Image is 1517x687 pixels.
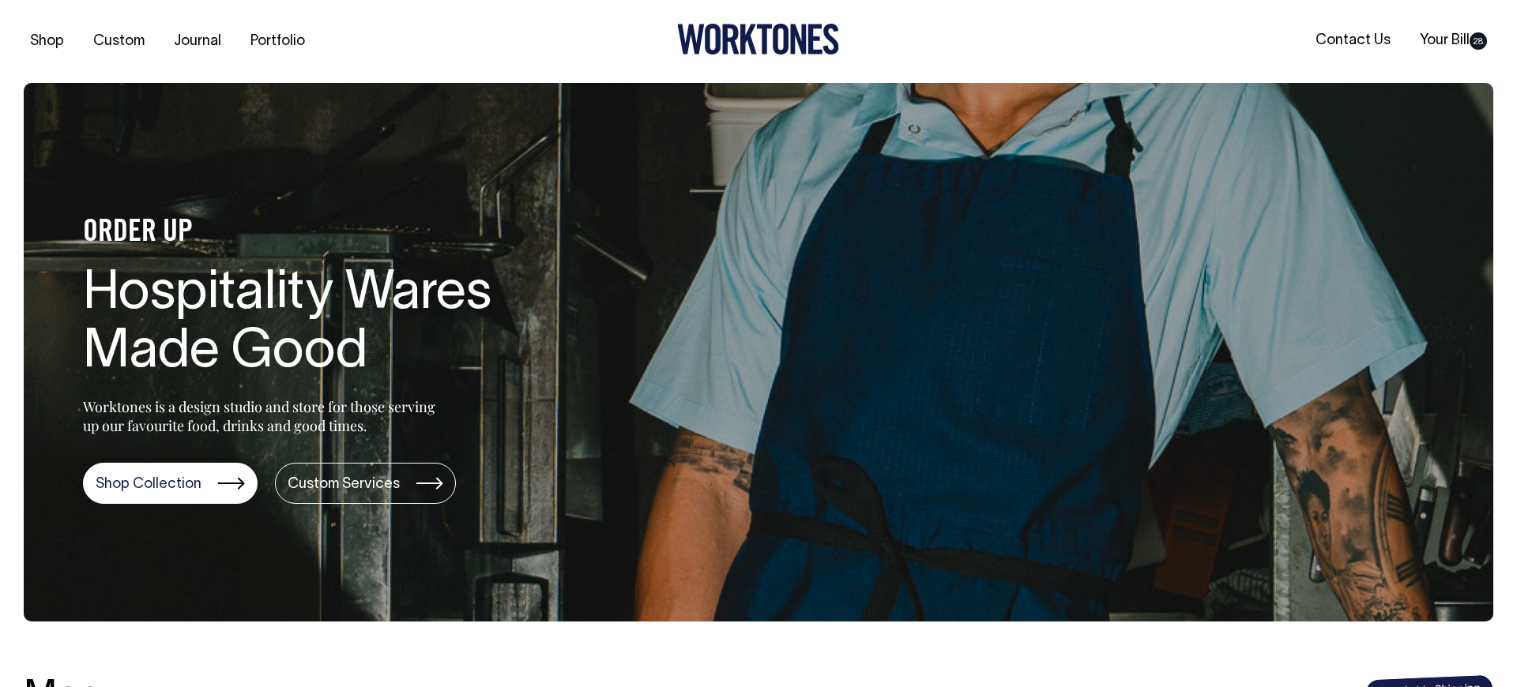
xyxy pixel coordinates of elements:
a: Custom [87,28,151,54]
p: Worktones is a design studio and store for those serving up our favourite food, drinks and good t... [83,397,442,435]
a: Portfolio [244,28,311,54]
a: Journal [168,28,228,54]
a: Shop [24,28,70,54]
a: Custom Services [275,463,456,504]
h4: ORDER UP [83,216,589,250]
h1: Hospitality Wares Made Good [83,265,589,384]
a: Contact Us [1309,28,1397,54]
span: 28 [1470,32,1487,50]
a: Your Bill28 [1413,28,1493,54]
a: Shop Collection [83,463,258,504]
